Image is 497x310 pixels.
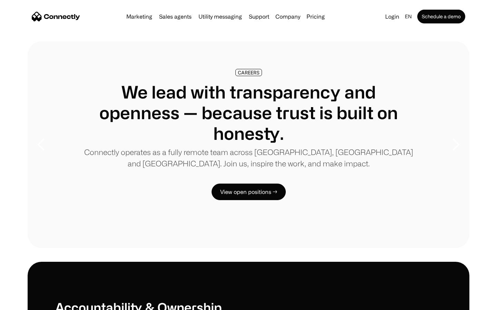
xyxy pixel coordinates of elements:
a: View open positions → [212,184,286,200]
a: Marketing [124,14,155,19]
a: Login [382,12,402,21]
a: Schedule a demo [417,10,465,23]
div: en [405,12,412,21]
a: Pricing [304,14,328,19]
aside: Language selected: English [7,297,41,308]
div: CAREERS [238,70,260,75]
a: Support [246,14,272,19]
ul: Language list [14,298,41,308]
p: Connectly operates as a fully remote team across [GEOGRAPHIC_DATA], [GEOGRAPHIC_DATA] and [GEOGRA... [83,146,414,169]
div: Company [275,12,300,21]
a: Utility messaging [196,14,245,19]
h1: We lead with transparency and openness — because trust is built on honesty. [83,82,414,144]
a: Sales agents [156,14,194,19]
